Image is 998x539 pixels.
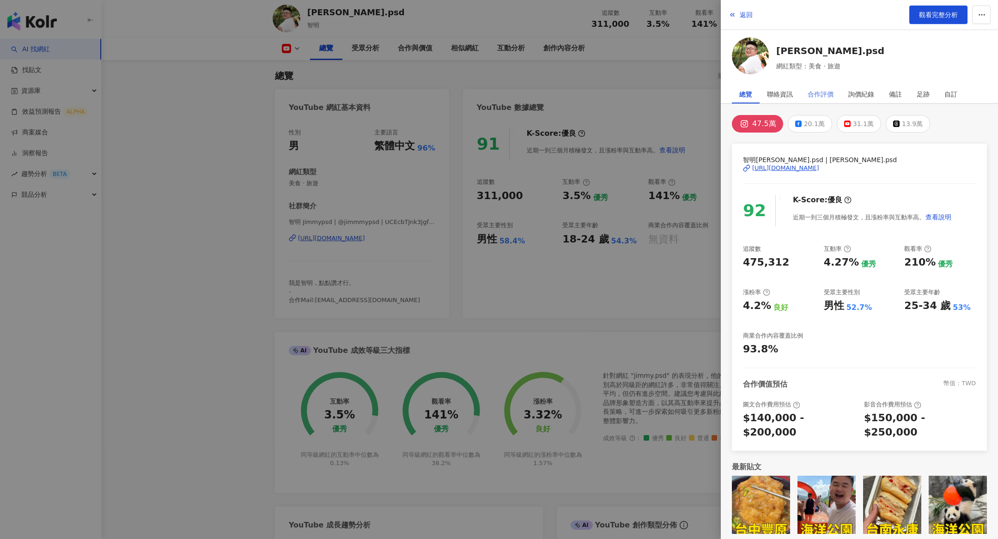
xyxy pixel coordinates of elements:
[743,155,976,165] span: 智明[PERSON_NAME].psd | [PERSON_NAME].psd
[743,255,789,270] div: 475,312
[743,245,761,253] div: 追蹤數
[808,85,834,103] div: 合作評價
[767,85,793,103] div: 聯絡資訊
[902,117,923,130] div: 13.9萬
[776,44,884,57] a: [PERSON_NAME].psd
[732,462,987,472] div: 最新貼文
[793,195,852,205] div: K-Score :
[904,245,931,253] div: 觀看率
[925,213,951,221] span: 查看說明
[776,61,884,71] span: 網紅類型：美食 · 旅遊
[828,195,842,205] div: 優良
[824,288,860,297] div: 受眾主要性別
[752,164,819,172] div: [URL][DOMAIN_NAME]
[740,11,753,18] span: 返回
[904,288,940,297] div: 受眾主要年齡
[732,115,783,133] button: 47.5萬
[743,332,803,340] div: 商業合作內容覆蓋比例
[864,400,921,409] div: 影音合作費用預估
[743,198,766,224] div: 92
[788,115,832,133] button: 20.1萬
[824,299,844,313] div: 男性
[886,115,930,133] button: 13.9萬
[861,259,876,269] div: 優秀
[853,117,874,130] div: 31.1萬
[925,208,952,226] button: 查看說明
[773,303,788,313] div: 良好
[732,476,790,534] img: post-image
[889,85,902,103] div: 備註
[743,400,800,409] div: 圖文合作費用預估
[938,259,953,269] div: 優秀
[904,255,936,270] div: 210%
[917,85,930,103] div: 足跡
[739,85,752,103] div: 總覽
[929,476,987,534] img: post-image
[919,11,958,18] span: 觀看完整分析
[743,288,770,297] div: 漲粉率
[904,299,950,313] div: 25-34 歲
[953,303,970,313] div: 53%
[837,115,881,133] button: 31.1萬
[743,379,787,389] div: 合作價值預估
[804,117,825,130] div: 20.1萬
[752,117,776,130] div: 47.5萬
[732,37,769,74] img: KOL Avatar
[743,164,976,172] a: [URL][DOMAIN_NAME]
[943,379,976,389] div: 幣值：TWD
[797,476,856,534] img: post-image
[863,476,921,534] img: post-image
[824,255,859,270] div: 4.27%
[728,6,753,24] button: 返回
[944,85,957,103] div: 自訂
[846,303,872,313] div: 52.7%
[848,85,874,103] div: 詢價紀錄
[743,342,778,357] div: 93.8%
[864,411,976,440] div: $150,000 - $250,000
[793,208,952,226] div: 近期一到三個月積極發文，且漲粉率與互動率高。
[909,6,968,24] a: 觀看完整分析
[824,245,851,253] div: 互動率
[732,37,769,78] a: KOL Avatar
[743,411,855,440] div: $140,000 - $200,000
[743,299,771,313] div: 4.2%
